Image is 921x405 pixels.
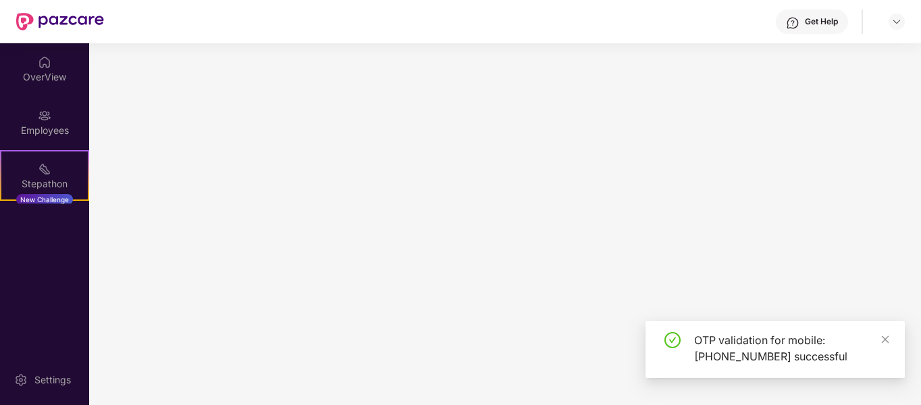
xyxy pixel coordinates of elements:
[694,332,889,364] div: OTP validation for mobile: [PHONE_NUMBER] successful
[16,194,73,205] div: New Challenge
[1,177,88,191] div: Stepathon
[38,109,51,122] img: svg+xml;base64,PHN2ZyBpZD0iRW1wbG95ZWVzIiB4bWxucz0iaHR0cDovL3d3dy53My5vcmcvMjAwMC9zdmciIHdpZHRoPS...
[38,55,51,69] img: svg+xml;base64,PHN2ZyBpZD0iSG9tZSIgeG1sbnM9Imh0dHA6Ly93d3cudzMub3JnLzIwMDAvc3ZnIiB3aWR0aD0iMjAiIG...
[805,16,838,27] div: Get Help
[664,332,681,348] span: check-circle
[14,373,28,387] img: svg+xml;base64,PHN2ZyBpZD0iU2V0dGluZy0yMHgyMCIgeG1sbnM9Imh0dHA6Ly93d3cudzMub3JnLzIwMDAvc3ZnIiB3aW...
[38,162,51,176] img: svg+xml;base64,PHN2ZyB4bWxucz0iaHR0cDovL3d3dy53My5vcmcvMjAwMC9zdmciIHdpZHRoPSIyMSIgaGVpZ2h0PSIyMC...
[891,16,902,27] img: svg+xml;base64,PHN2ZyBpZD0iRHJvcGRvd24tMzJ4MzIiIHhtbG5zPSJodHRwOi8vd3d3LnczLm9yZy8yMDAwL3N2ZyIgd2...
[786,16,799,30] img: svg+xml;base64,PHN2ZyBpZD0iSGVscC0zMngzMiIgeG1sbnM9Imh0dHA6Ly93d3cudzMub3JnLzIwMDAvc3ZnIiB3aWR0aD...
[30,373,75,387] div: Settings
[880,335,890,344] span: close
[16,13,104,30] img: New Pazcare Logo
